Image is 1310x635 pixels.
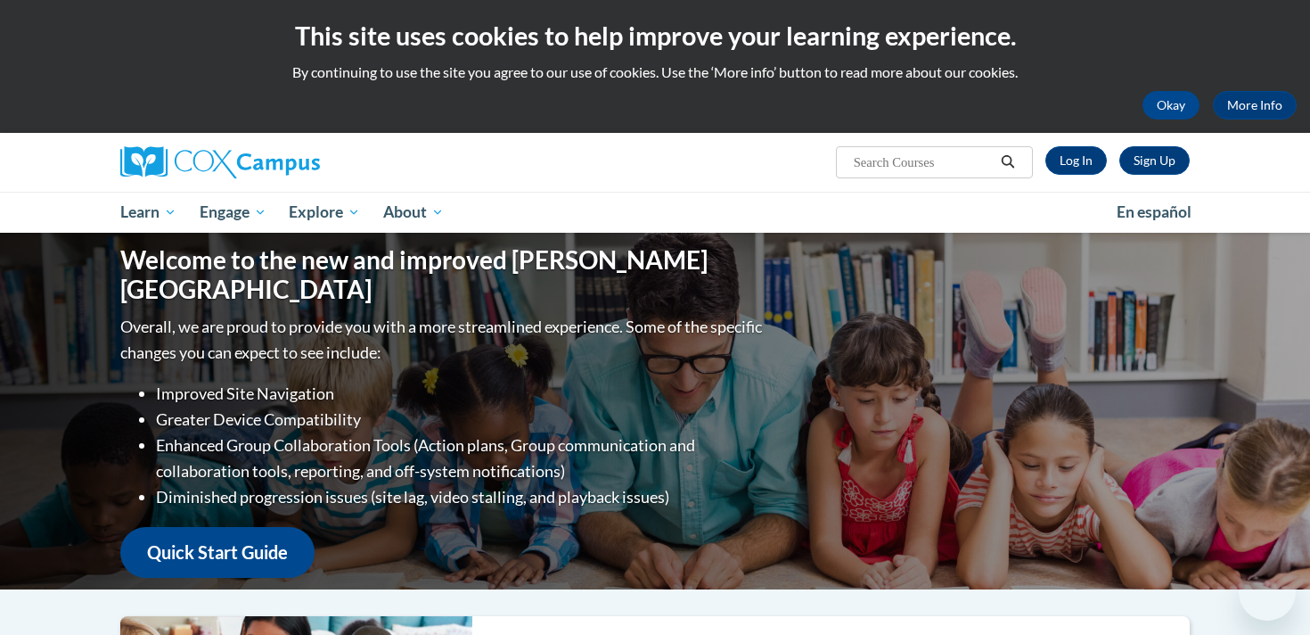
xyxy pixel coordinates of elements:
[1213,91,1297,120] a: More Info
[1117,202,1191,221] span: En español
[995,152,1021,173] button: Search
[156,433,766,484] li: Enhanced Group Collaboration Tools (Action plans, Group communication and collaboration tools, re...
[120,314,766,366] p: Overall, we are proud to provide you with a more streamlined experience. Some of the specific cha...
[120,202,176,223] span: Learn
[1105,194,1203,231] a: En español
[1045,146,1107,175] a: Log In
[156,381,766,407] li: Improved Site Navigation
[1142,91,1199,120] button: Okay
[94,192,1216,233] div: Main menu
[13,62,1297,82] p: By continuing to use the site you agree to our use of cookies. Use the ‘More info’ button to read...
[200,202,266,223] span: Engage
[109,192,188,233] a: Learn
[120,527,315,578] a: Quick Start Guide
[120,146,459,178] a: Cox Campus
[1119,146,1190,175] a: Register
[852,152,995,173] input: Search Courses
[383,202,444,223] span: About
[13,18,1297,54] h2: This site uses cookies to help improve your learning experience.
[156,407,766,433] li: Greater Device Compatibility
[120,146,320,178] img: Cox Campus
[188,192,278,233] a: Engage
[372,192,455,233] a: About
[1239,564,1296,621] iframe: Button to launch messaging window
[156,484,766,510] li: Diminished progression issues (site lag, video stalling, and playback issues)
[120,245,766,305] h1: Welcome to the new and improved [PERSON_NAME][GEOGRAPHIC_DATA]
[289,202,360,223] span: Explore
[277,192,372,233] a: Explore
